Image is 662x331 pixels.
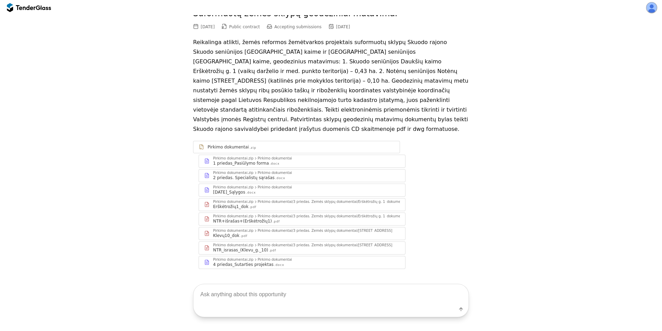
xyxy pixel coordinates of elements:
[213,215,253,218] div: Pirkimo dokumentai.zip
[273,219,280,224] div: .pdf
[246,190,256,195] div: .docx
[199,155,405,168] a: Pirkimo dokumentai.zipPirkimo dokumentai1 priedas_Pasiūlymo forma.docx
[270,162,280,166] div: .docx
[213,200,253,204] div: Pirkimo dokumentai.zip
[229,24,260,29] span: Public contract
[213,189,245,195] div: [DATE]_Sąlygos
[240,234,247,238] div: .pdf
[269,248,276,253] div: .pdf
[213,157,253,160] div: Pirkimo dokumentai.zip
[250,146,256,150] div: .zip
[275,176,285,180] div: .docx
[201,24,215,29] div: [DATE]
[213,229,253,232] div: Pirkimo dokumentai.zip
[258,200,407,204] div: Pirkimo dokumentai/3 priedas. Žemės sklypų dokumentai/Erškėtrožių g. 1_dokumentai
[274,263,284,267] div: .docx
[213,218,272,224] div: NTR+išrašas+(Erškėtrožių1)
[213,247,268,253] div: NTR_israsas_(Klevu_g._10)
[199,213,405,226] a: Pirkimo dokumentai.zipPirkimo dokumentai/3 priedas. Žemės sklypų dokumentai/Erškėtrožių g. 1_doku...
[258,229,392,232] div: Pirkimo dokumentai/3 priedas. Žemės sklypų dokumentai/[STREET_ADDRESS]
[258,157,292,160] div: Pirkimo dokumentai
[199,256,405,269] a: Pirkimo dokumentai.zipPirkimo dokumentai4 priedas_Sutarties projektas.docx
[208,144,249,150] div: Pirkimo dokumentai
[274,24,322,29] span: Accepting submissions
[258,215,407,218] div: Pirkimo dokumentai/3 priedas. Žemės sklypų dokumentai/Erškėtrožių g. 1_dokumentai
[213,244,253,247] div: Pirkimo dokumentai.zip
[258,171,292,175] div: Pirkimo dokumentai
[213,262,273,267] div: 4 priedas_Sutarties projektas
[199,227,405,240] a: Pirkimo dokumentai.zipPirkimo dokumentai/3 priedas. Žemės sklypų dokumentai/[STREET_ADDRESS]Klevų...
[213,171,253,175] div: Pirkimo dokumentai.zip
[213,258,253,261] div: Pirkimo dokumentai.zip
[199,169,405,182] a: Pirkimo dokumentai.zipPirkimo dokumentai2 priedas. Specialistų sąrašas.docx
[213,186,253,189] div: Pirkimo dokumentai.zip
[258,186,292,189] div: Pirkimo dokumentai
[199,241,405,255] a: Pirkimo dokumentai.zipPirkimo dokumentai/3 priedas. Žemės sklypų dokumentai/[STREET_ADDRESS]NTR_i...
[213,233,239,238] div: Klevų10_dok
[336,24,350,29] div: [DATE]
[258,258,292,261] div: Pirkimo dokumentai
[193,38,469,134] p: Reikalinga atlikti, žemės reformos žemėtvarkos projektais suformuotų sklypų Skuodo rajono Skuodo ...
[199,198,405,211] a: Pirkimo dokumentai.zipPirkimo dokumentai/3 priedas. Žemės sklypų dokumentai/Erškėtrožių g. 1_doku...
[193,141,400,153] a: Pirkimo dokumentai.zip
[258,244,392,247] div: Pirkimo dokumentai/3 priedas. Žemės sklypų dokumentai/[STREET_ADDRESS]
[213,175,274,180] div: 2 priedas. Specialistų sąrašas
[213,161,269,166] div: 1 priedas_Pasiūlymo forma
[249,205,257,209] div: .pdf
[199,184,405,197] a: Pirkimo dokumentai.zipPirkimo dokumentai[DATE]_Sąlygos.docx
[213,204,249,209] div: Erškėtrožių1_dok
